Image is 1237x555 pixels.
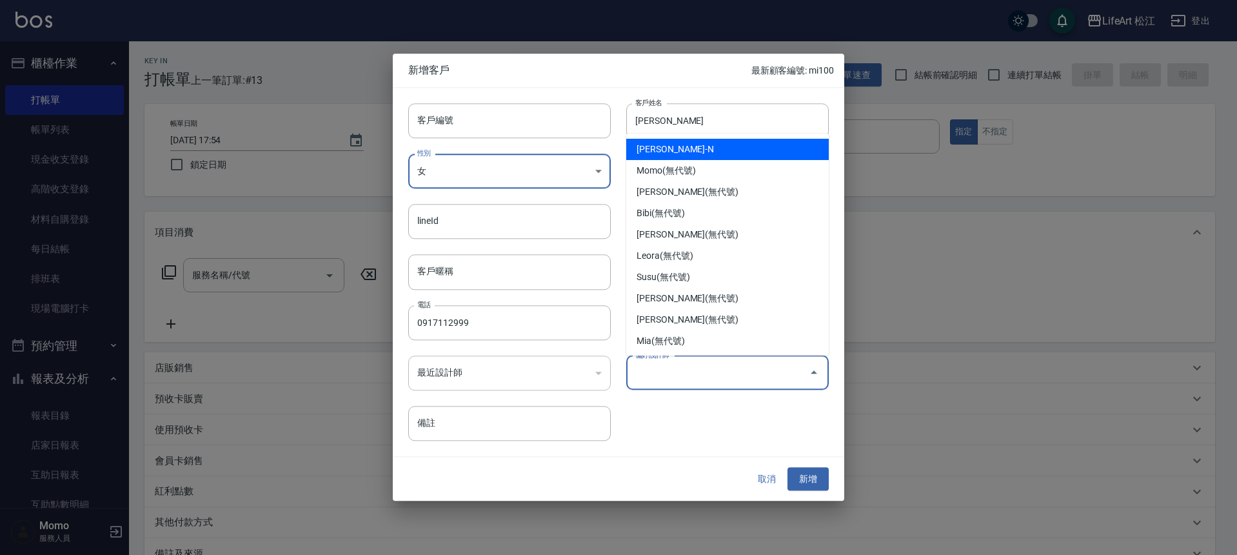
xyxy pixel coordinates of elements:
label: 電話 [417,299,431,309]
button: 取消 [746,467,787,491]
label: 性別 [417,148,431,157]
label: 客戶姓名 [635,97,662,107]
button: Close [804,363,824,383]
li: Susu(無代號) [626,267,829,288]
button: 新增 [787,467,829,491]
li: [PERSON_NAME](無代號) [626,224,829,245]
li: [PERSON_NAME]-N [626,139,829,160]
li: Yaya(無代號) [626,352,829,373]
li: [PERSON_NAME](無代號) [626,181,829,203]
span: 新增客戶 [408,64,751,77]
li: Leora(無代號) [626,245,829,267]
label: 偏好設計師 [635,350,669,359]
div: 女 [408,154,611,188]
li: Bibi(無代號) [626,203,829,224]
li: [PERSON_NAME](無代號) [626,309,829,330]
li: Momo(無代號) [626,160,829,181]
p: 最新顧客編號: mi100 [751,64,834,77]
li: [PERSON_NAME](無代號) [626,288,829,309]
li: Mia(無代號) [626,330,829,352]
